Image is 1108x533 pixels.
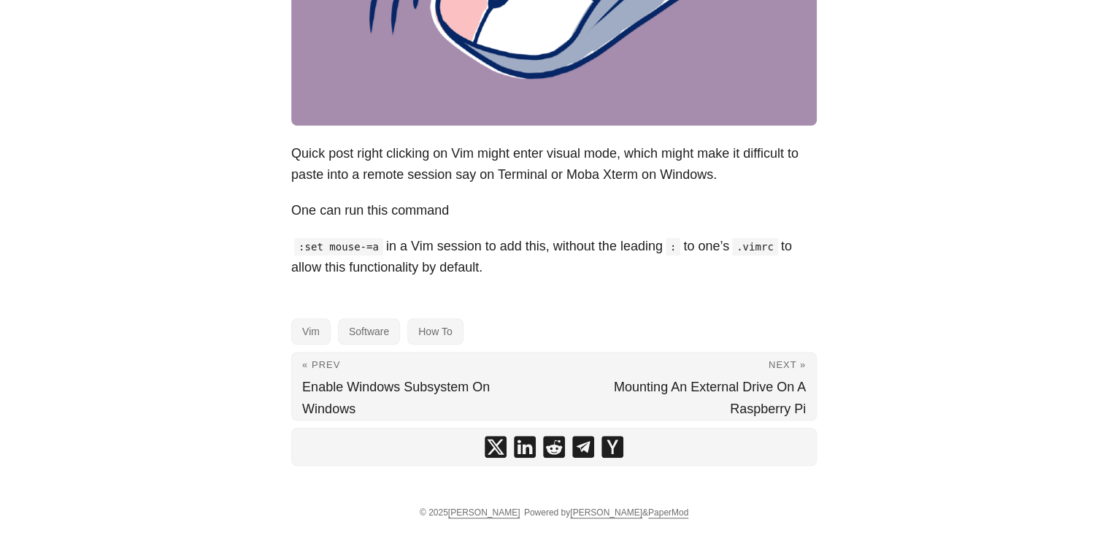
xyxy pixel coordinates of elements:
[554,353,816,420] a: Next » Mounting An External Drive On A Raspberry Pi
[294,238,383,256] code: :set mouse-=a
[514,436,536,458] a: share How To Right Click To Paste In Vim on linkedin
[614,380,806,416] span: Mounting An External Drive On A Raspberry Pi
[648,507,688,518] a: PaperMod
[448,507,520,518] a: [PERSON_NAME]
[291,143,817,185] p: Quick post right clicking on Vim might enter visual mode, which might make it difficult to paste ...
[601,436,623,458] a: share How To Right Click To Paste In Vim on ycombinator
[291,318,331,345] a: Vim
[407,318,463,345] a: How To
[666,238,680,256] code: :
[291,236,817,278] p: in a Vim session to add this, without the leading to one’s to allow this functionality by default.
[291,200,817,221] p: One can run this command
[769,359,806,370] span: Next »
[302,380,490,416] span: Enable Windows Subsystem On Windows
[543,436,565,458] a: share How To Right Click To Paste In Vim on reddit
[338,318,400,345] a: Software
[420,507,520,518] span: © 2025
[524,507,688,518] span: Powered by &
[570,507,642,518] a: [PERSON_NAME]
[732,238,778,256] code: .vimrc
[572,436,594,458] a: share How To Right Click To Paste In Vim on telegram
[485,436,507,458] a: share How To Right Click To Paste In Vim on x
[302,359,340,370] span: « Prev
[292,353,554,420] a: « Prev Enable Windows Subsystem On Windows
